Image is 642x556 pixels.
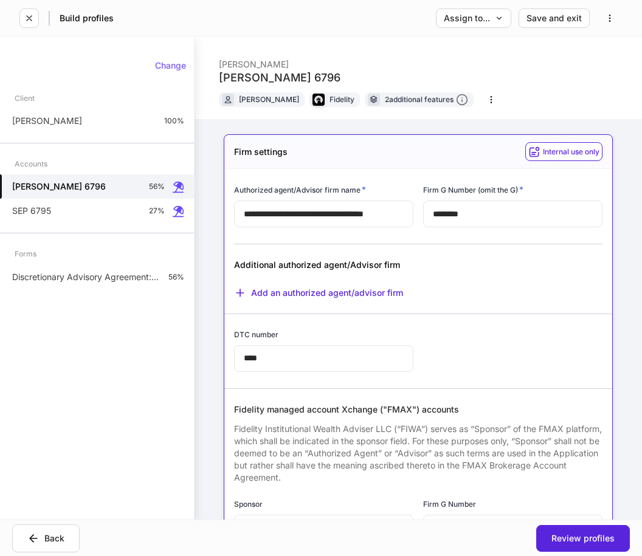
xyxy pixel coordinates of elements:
[168,272,184,282] p: 56%
[385,94,468,106] div: 2 additional features
[15,153,47,174] div: Accounts
[234,403,602,416] div: Fidelity managed account Xchange ("FMAX") accounts
[526,14,582,22] div: Save and exit
[27,532,64,544] div: Back
[219,51,340,70] div: [PERSON_NAME]
[12,180,106,193] h5: [PERSON_NAME] 6796
[330,94,354,105] div: Fidelity
[444,14,503,22] div: Assign to...
[234,424,602,482] span: Fidelity Institutional Wealth Adviser LLC (“FIWA”) serves as “Sponsor” of the FMAX platform, whic...
[12,115,82,127] p: [PERSON_NAME]
[234,146,288,158] h5: Firm settings
[234,287,403,299] button: Add an authorized agent/advisor firm
[239,94,299,105] div: [PERSON_NAME]
[234,184,366,196] h6: Authorized agent/Advisor firm name
[234,498,263,510] h6: Sponsor
[155,61,186,70] div: Change
[519,9,590,28] button: Save and exit
[12,524,80,552] button: Back
[436,9,511,28] button: Assign to...
[219,70,340,85] div: [PERSON_NAME] 6796
[551,534,615,543] div: Review profiles
[60,12,114,24] h5: Build profiles
[12,271,159,283] p: Discretionary Advisory Agreement: Non-Wrap Fee
[234,259,477,271] div: Additional authorized agent/Advisor firm
[15,243,36,264] div: Forms
[423,184,523,196] h6: Firm G Number (omit the G)
[543,146,599,157] h6: Internal use only
[15,88,35,109] div: Client
[536,525,630,552] button: Review profiles
[423,498,476,510] h6: Firm G Number
[234,329,278,340] h6: DTC number
[12,205,51,217] p: SEP 6795
[164,116,184,126] p: 100%
[149,182,165,191] p: 56%
[149,206,165,216] p: 27%
[147,56,194,75] button: Change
